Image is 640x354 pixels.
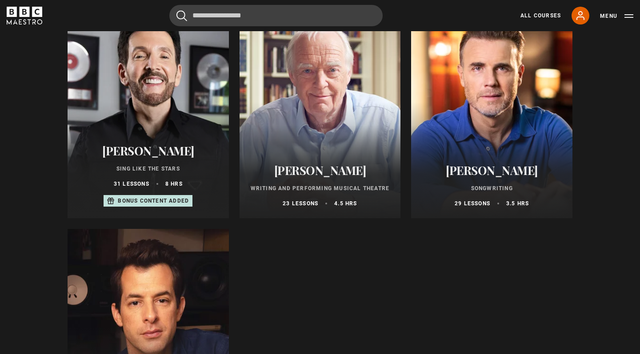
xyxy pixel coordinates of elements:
p: Songwriting [422,184,562,192]
p: 29 lessons [455,199,490,208]
svg: BBC Maestro [7,7,42,24]
p: 8 hrs [165,180,183,188]
p: Writing and Performing Musical Theatre [250,184,390,192]
h2: [PERSON_NAME] [78,144,218,158]
p: 31 lessons [114,180,149,188]
h2: [PERSON_NAME] [422,163,562,177]
button: Submit the search query [176,10,187,21]
p: Bonus content added [118,197,189,205]
button: Toggle navigation [600,12,633,20]
p: 4.5 hrs [334,199,357,208]
a: All Courses [520,12,561,20]
a: [PERSON_NAME] Writing and Performing Musical Theatre 23 lessons 4.5 hrs [240,4,401,218]
a: [PERSON_NAME] Sing Like the Stars 31 lessons 8 hrs Bonus content added [68,4,229,218]
a: [PERSON_NAME] Songwriting 29 lessons 3.5 hrs [411,4,572,218]
input: Search [169,5,383,26]
p: 23 lessons [283,199,318,208]
p: 3.5 hrs [506,199,529,208]
p: Sing Like the Stars [78,165,218,173]
h2: [PERSON_NAME] [250,163,390,177]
